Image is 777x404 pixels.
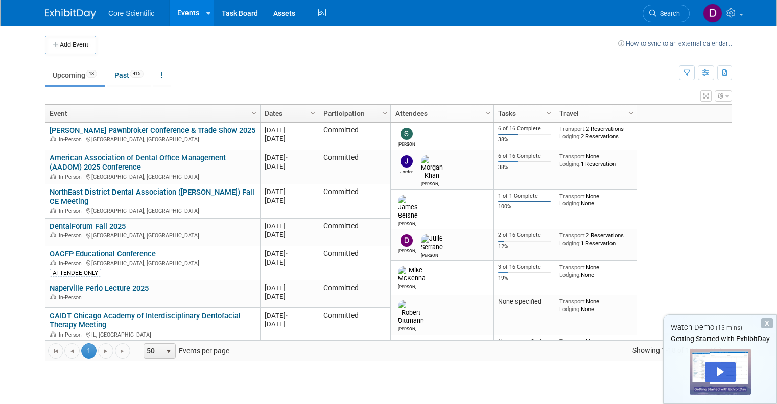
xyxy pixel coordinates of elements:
div: [DATE] [265,258,314,267]
span: Lodging: [559,160,581,168]
div: 19% [498,275,551,282]
a: Attendees [395,105,487,122]
span: Column Settings [545,109,553,117]
img: In-Person Event [50,331,56,337]
div: Watch Demo [664,322,776,333]
a: [PERSON_NAME] Pawnbroker Conference & Trade Show 2025 [50,126,255,135]
div: Getting Started with ExhibitDay [664,334,776,344]
span: - [286,312,288,319]
div: Julie Serrano [421,251,439,258]
div: None None [559,264,633,278]
span: In-Person [59,232,85,239]
span: In-Person [59,208,85,215]
div: 38% [498,136,551,144]
img: James Belshe [398,195,418,220]
img: Sam Robinson [401,128,413,140]
img: Mike McKenna [398,266,426,282]
div: 6 of 16 Complete [498,153,551,160]
span: Lodging: [559,305,581,313]
span: Lodging: [559,240,581,247]
span: In-Person [59,294,85,301]
span: Column Settings [627,109,635,117]
a: Go to the last page [115,343,130,359]
span: (13 mins) [716,324,742,331]
span: Column Settings [250,109,258,117]
div: 12% [498,243,551,250]
span: select [164,348,173,356]
a: Column Settings [483,105,494,120]
div: [GEOGRAPHIC_DATA], [GEOGRAPHIC_DATA] [50,231,255,240]
img: ExhibitDay [45,9,96,19]
img: Jordan McCullough [401,155,413,168]
a: Go to the first page [48,343,63,359]
span: Column Settings [484,109,492,117]
div: [DATE] [265,249,314,258]
span: Transport: [559,125,586,132]
a: CAIDT Chicago Academy of Interdisciplinary Dentofacial Therapy Meeting [50,311,241,330]
span: 1 [81,343,97,359]
td: Committed [319,246,390,280]
div: [DATE] [265,187,314,196]
div: None specified [498,298,551,306]
td: Committed [319,123,390,150]
span: In-Person [59,331,85,338]
a: Past415 [107,65,151,85]
span: Transport: [559,193,586,200]
div: [GEOGRAPHIC_DATA], [GEOGRAPHIC_DATA] [50,206,255,215]
button: Add Event [45,36,96,54]
td: Committed [319,150,390,184]
div: [GEOGRAPHIC_DATA], [GEOGRAPHIC_DATA] [50,258,255,267]
span: Go to the last page [119,347,127,355]
span: Transport: [559,338,586,345]
div: [DATE] [265,230,314,239]
img: In-Person Event [50,260,56,265]
span: Go to the next page [102,347,110,355]
div: Dismiss [761,318,773,328]
div: 3 of 16 Complete [498,264,551,271]
div: Jordan McCullough [398,168,416,174]
div: 2 of 16 Complete [498,232,551,239]
div: [DATE] [265,292,314,301]
a: Participation [323,105,384,122]
div: [DATE] [265,283,314,292]
a: Tasks [498,105,548,122]
a: Dates [265,105,312,122]
img: In-Person Event [50,136,56,141]
div: Play [705,362,736,382]
div: None specified [498,338,551,346]
div: None None [559,338,633,352]
img: Morgan Khan [421,155,443,180]
div: [DATE] [265,196,314,205]
a: Column Settings [380,105,391,120]
span: 18 [86,70,97,78]
div: [DATE] [265,222,314,230]
div: IL, [GEOGRAPHIC_DATA] [50,330,255,339]
a: Travel [559,105,630,122]
div: [GEOGRAPHIC_DATA], [GEOGRAPHIC_DATA] [50,172,255,181]
span: Events per page [131,343,240,359]
td: Committed [319,219,390,246]
a: How to sync to an external calendar... [618,40,732,47]
a: Event [50,105,253,122]
td: Committed [319,184,390,219]
span: 415 [130,70,144,78]
span: Go to the previous page [68,347,76,355]
span: Column Settings [309,109,317,117]
a: DentalForum Fall 2025 [50,222,126,231]
div: [DATE] [265,153,314,162]
span: Lodging: [559,133,581,140]
a: Search [643,5,690,22]
span: In-Person [59,260,85,267]
span: Transport: [559,232,586,239]
div: Robert Dittmann [398,325,416,331]
div: [DATE] [265,134,314,143]
div: None 1 Reservation [559,153,633,168]
img: Julie Serrano [421,234,443,251]
span: Transport: [559,153,586,160]
div: [DATE] [265,320,314,328]
div: 100% [498,203,551,210]
span: Showing 1-18 of 18 Event(s) [623,343,732,358]
a: Naperville Perio Lecture 2025 [50,283,149,293]
a: Column Settings [249,105,261,120]
div: Sam Robinson [398,140,416,147]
